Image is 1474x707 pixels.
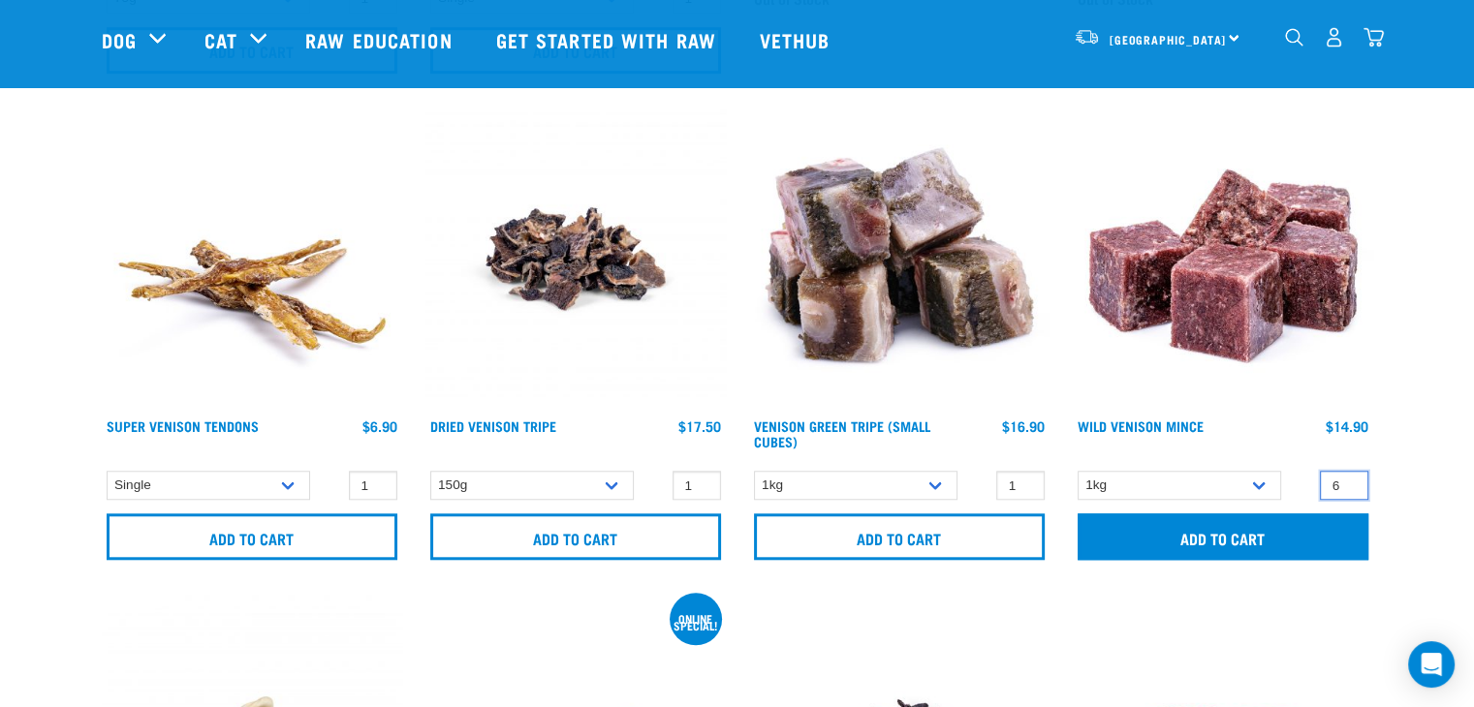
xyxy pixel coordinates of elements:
[670,615,722,629] div: ONLINE SPECIAL!
[362,418,397,434] div: $6.90
[102,108,402,409] img: 1286 Super Tendons 01
[1408,641,1455,688] div: Open Intercom Messenger
[102,25,137,54] a: Dog
[286,1,476,78] a: Raw Education
[1002,418,1045,434] div: $16.90
[1364,27,1384,47] img: home-icon@2x.png
[754,422,930,445] a: Venison Green Tripe (Small Cubes)
[1320,471,1368,501] input: 1
[204,25,237,54] a: Cat
[349,471,397,501] input: 1
[754,513,1045,560] input: Add to cart
[740,1,855,78] a: Vethub
[1078,422,1204,429] a: Wild Venison Mince
[107,513,397,560] input: Add to cart
[1078,513,1368,560] input: Add to cart
[673,471,721,501] input: 1
[1073,108,1373,409] img: Pile Of Cubed Wild Venison Mince For Pets
[1074,28,1100,46] img: van-moving.png
[477,1,740,78] a: Get started with Raw
[1324,27,1344,47] img: user.png
[1110,36,1227,43] span: [GEOGRAPHIC_DATA]
[107,422,259,429] a: Super Venison Tendons
[430,422,556,429] a: Dried Venison Tripe
[678,418,721,434] div: $17.50
[1285,28,1303,46] img: home-icon-1@2x.png
[749,108,1050,409] img: 1079 Green Tripe Venison 01
[1326,418,1368,434] div: $14.90
[996,471,1045,501] input: 1
[425,108,726,409] img: Dried Vension Tripe 1691
[430,513,721,560] input: Add to cart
